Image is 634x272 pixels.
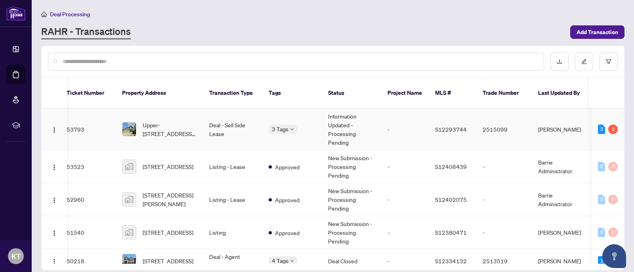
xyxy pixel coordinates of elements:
[381,183,429,216] td: -
[143,162,193,171] span: [STREET_ADDRESS]
[275,195,300,204] span: Approved
[51,197,57,203] img: Logo
[476,183,532,216] td: -
[381,216,429,249] td: -
[116,78,203,109] th: Property Address
[11,251,21,262] span: KT
[60,150,116,183] td: 53523
[476,109,532,150] td: 2515099
[476,216,532,249] td: -
[322,109,381,150] td: Information Updated - Processing Pending
[602,244,626,268] button: Open asap
[322,78,381,109] th: Status
[6,6,25,21] img: logo
[435,229,467,236] span: S12380471
[600,52,618,71] button: filter
[275,163,300,171] span: Approved
[570,25,624,39] button: Add Transaction
[598,125,605,134] div: 2
[435,126,467,133] span: S12293744
[48,226,61,239] button: Logo
[143,228,193,237] span: [STREET_ADDRESS]
[476,150,532,183] td: -
[608,195,618,204] div: 0
[48,160,61,173] button: Logo
[532,78,591,109] th: Last Updated By
[608,228,618,237] div: 0
[608,125,618,134] div: 2
[381,109,429,150] td: -
[581,59,587,64] span: edit
[51,259,57,265] img: Logo
[476,78,532,109] th: Trade Number
[429,78,476,109] th: MLS #
[51,164,57,170] img: Logo
[532,216,591,249] td: [PERSON_NAME]
[60,78,116,109] th: Ticket Number
[143,121,197,138] span: Upper-[STREET_ADDRESS][PERSON_NAME]
[557,59,562,64] span: download
[122,254,136,268] img: thumbnail-img
[48,193,61,206] button: Logo
[598,195,605,204] div: 0
[143,257,193,265] span: [STREET_ADDRESS]
[435,163,467,170] span: S12408439
[606,59,611,64] span: filter
[290,259,294,263] span: down
[322,216,381,249] td: New Submission - Processing Pending
[51,127,57,133] img: Logo
[275,228,300,237] span: Approved
[60,183,116,216] td: 52960
[435,257,467,264] span: S12334132
[203,183,262,216] td: Listing - Lease
[532,183,591,216] td: Barrie Administrator
[143,191,197,208] span: [STREET_ADDRESS][PERSON_NAME]
[435,196,467,203] span: S12402075
[203,216,262,249] td: Listing
[60,216,116,249] td: 51540
[272,125,288,134] span: 3 Tags
[532,150,591,183] td: Barrie Administrator
[122,123,136,136] img: thumbnail-img
[532,109,591,150] td: [PERSON_NAME]
[272,256,288,265] span: 4 Tags
[577,26,618,38] span: Add Transaction
[598,228,605,237] div: 0
[550,52,569,71] button: download
[48,255,61,267] button: Logo
[122,226,136,239] img: thumbnail-img
[122,193,136,206] img: thumbnail-img
[322,183,381,216] td: New Submission - Processing Pending
[60,109,116,150] td: 53793
[51,230,57,236] img: Logo
[598,256,605,266] div: 1
[203,150,262,183] td: Listing - Lease
[203,78,262,109] th: Transaction Type
[381,150,429,183] td: -
[381,78,429,109] th: Project Name
[122,160,136,173] img: thumbnail-img
[575,52,593,71] button: edit
[50,11,90,18] span: Deal Processing
[203,109,262,150] td: Deal - Sell Side Lease
[290,127,294,131] span: down
[41,25,131,39] a: RAHR - Transactions
[598,162,605,171] div: 0
[322,150,381,183] td: New Submission - Processing Pending
[41,11,47,17] span: home
[608,162,618,171] div: 0
[48,123,61,136] button: Logo
[262,78,322,109] th: Tags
